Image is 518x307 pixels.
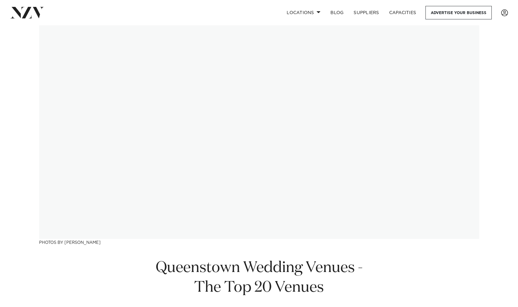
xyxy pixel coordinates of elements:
a: Capacities [384,6,421,19]
h3: Photos by [PERSON_NAME] [39,239,479,245]
a: BLOG [325,6,349,19]
h1: Queenstown Wedding Venues - The Top 20 Venues [152,258,366,298]
img: nzv-logo.png [10,7,44,18]
a: SUPPLIERS [349,6,384,19]
a: Locations [282,6,325,19]
a: Advertise your business [425,6,492,19]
